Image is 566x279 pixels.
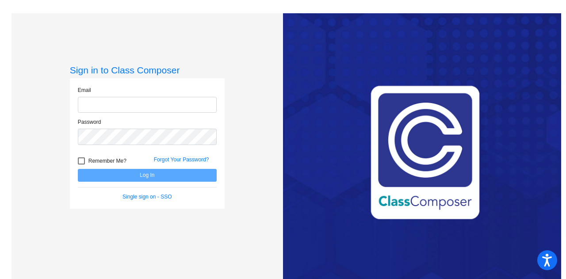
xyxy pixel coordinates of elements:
[78,118,101,126] label: Password
[122,194,172,200] a: Single sign on - SSO
[78,169,217,182] button: Log In
[88,156,126,166] span: Remember Me?
[154,157,209,163] a: Forgot Your Password?
[70,65,225,76] h3: Sign in to Class Composer
[78,86,91,94] label: Email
